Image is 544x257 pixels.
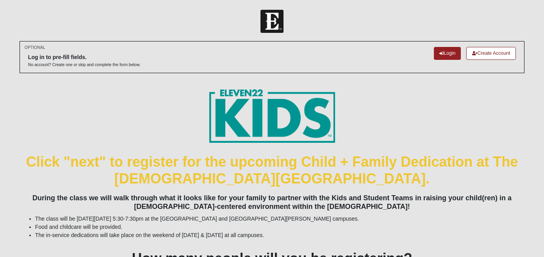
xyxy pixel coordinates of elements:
p: No account? Create one or skip and complete the form below. [28,62,141,68]
a: Login [434,47,461,60]
li: The class will be [DATE][DATE] 5:30-7:30pm at the [GEOGRAPHIC_DATA] and [GEOGRAPHIC_DATA][PERSON_... [35,215,524,223]
h4: During the class we will walk through what it looks like for your family to partner with the Kids... [20,194,524,211]
small: OPTIONAL [25,45,45,50]
a: Create Account [466,47,516,60]
h6: Log in to pre-fill fields. [28,54,141,61]
img: Church of Eleven22 Logo [260,10,284,33]
img: E22-kids-pms7716-TM.png [209,89,335,143]
li: Food and childcare will be provided. [35,223,524,231]
font: Click "next" to register for the upcoming Child + Family Dedication at The [DEMOGRAPHIC_DATA][GEO... [26,154,518,187]
li: The in-service dedications will take place on the weekend of [DATE] & [DATE] at all campuses. [35,231,524,239]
